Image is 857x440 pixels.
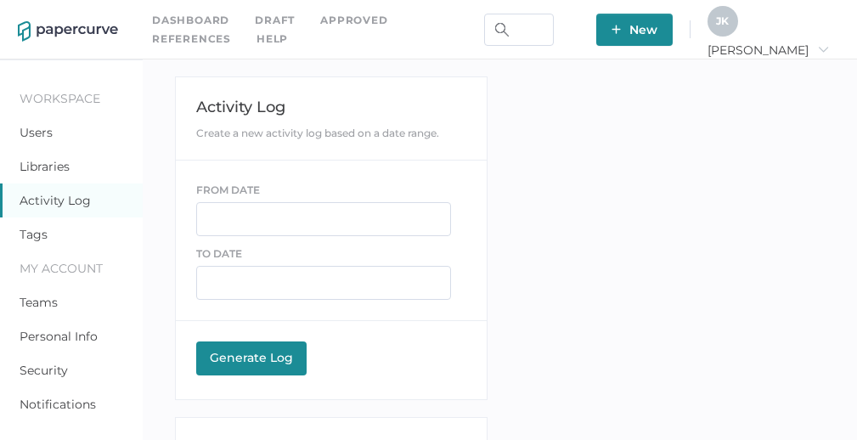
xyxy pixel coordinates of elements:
div: Create a new activity log based on a date range. [196,127,465,139]
a: Activity Log [20,193,91,208]
a: Libraries [20,159,70,174]
a: Notifications [20,397,96,412]
a: References [152,30,231,48]
div: Generate Log [205,350,298,365]
i: arrow_right [817,43,829,55]
span: J K [716,14,729,27]
button: Generate Log [196,341,307,375]
img: plus-white.e19ec114.svg [612,25,621,34]
span: New [612,14,657,46]
a: Approved [320,11,387,30]
a: Personal Info [20,329,98,344]
div: help [257,30,288,48]
a: Tags [20,227,48,242]
div: Activity Log [196,98,465,116]
button: New [596,14,673,46]
span: TO DATE [196,247,242,260]
span: [PERSON_NAME] [708,42,829,58]
a: Teams [20,295,58,310]
a: Dashboard [152,11,229,30]
input: Search Workspace [484,14,554,46]
a: Users [20,125,53,140]
img: search.bf03fe8b.svg [495,23,509,37]
span: FROM DATE [196,183,260,196]
a: Security [20,363,68,378]
img: papercurve-logo-colour.7244d18c.svg [18,21,118,42]
a: Draft [255,11,295,30]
